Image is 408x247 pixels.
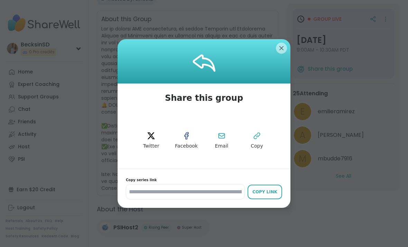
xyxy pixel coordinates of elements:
button: facebook [171,125,202,156]
span: Email [215,143,229,150]
div: Copy Link [251,189,279,195]
span: Copy [251,143,263,150]
button: Twitter [136,125,167,156]
button: Copy [241,125,272,156]
span: Twitter [143,143,159,150]
button: Email [206,125,237,156]
span: Copy series link [126,177,282,183]
span: Facebook [175,143,198,150]
button: twitter [136,125,167,156]
button: Copy Link [248,185,282,199]
span: Share this group [157,83,251,113]
button: Facebook [171,125,202,156]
